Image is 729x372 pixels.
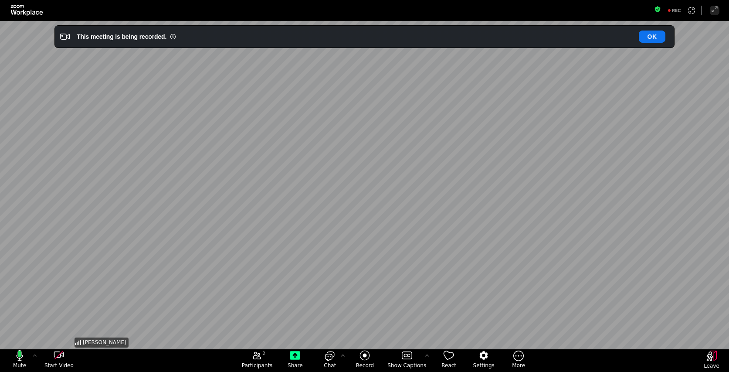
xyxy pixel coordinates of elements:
button: start my video [39,350,78,371]
i: Information Small [170,34,176,40]
span: Record [356,362,374,369]
button: More audio controls [31,350,39,362]
div: This meeting is being recorded. [77,32,166,41]
button: React [431,350,466,371]
span: Participants [242,362,273,369]
button: Settings [466,350,501,371]
span: React [441,362,456,369]
button: Enter Full Screen [710,6,719,15]
i: Video Recording [60,32,70,41]
span: More [512,362,525,369]
button: Chat Settings [339,350,347,362]
span: Mute [13,362,26,369]
button: Show Captions [382,350,431,371]
span: Settings [473,362,495,369]
button: Record [347,350,382,371]
button: Leave [694,351,729,372]
span: [PERSON_NAME] [83,339,126,346]
button: open the participants list pane,[2] particpants [237,350,278,371]
span: Share [288,362,303,369]
span: Show Captions [387,362,426,369]
button: Share [278,350,312,371]
div: Recording to cloud [664,6,685,15]
span: 2 [262,350,265,357]
button: Apps Accessing Content in This Meeting [687,6,696,15]
span: Chat [324,362,336,369]
button: More meeting control [501,350,536,371]
button: More options for captions, menu button [423,350,431,362]
span: Start Video [44,362,74,369]
button: open the chat panel [312,350,347,371]
button: OK [639,31,665,43]
span: Leave [704,362,719,369]
button: Meeting information [654,6,661,15]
